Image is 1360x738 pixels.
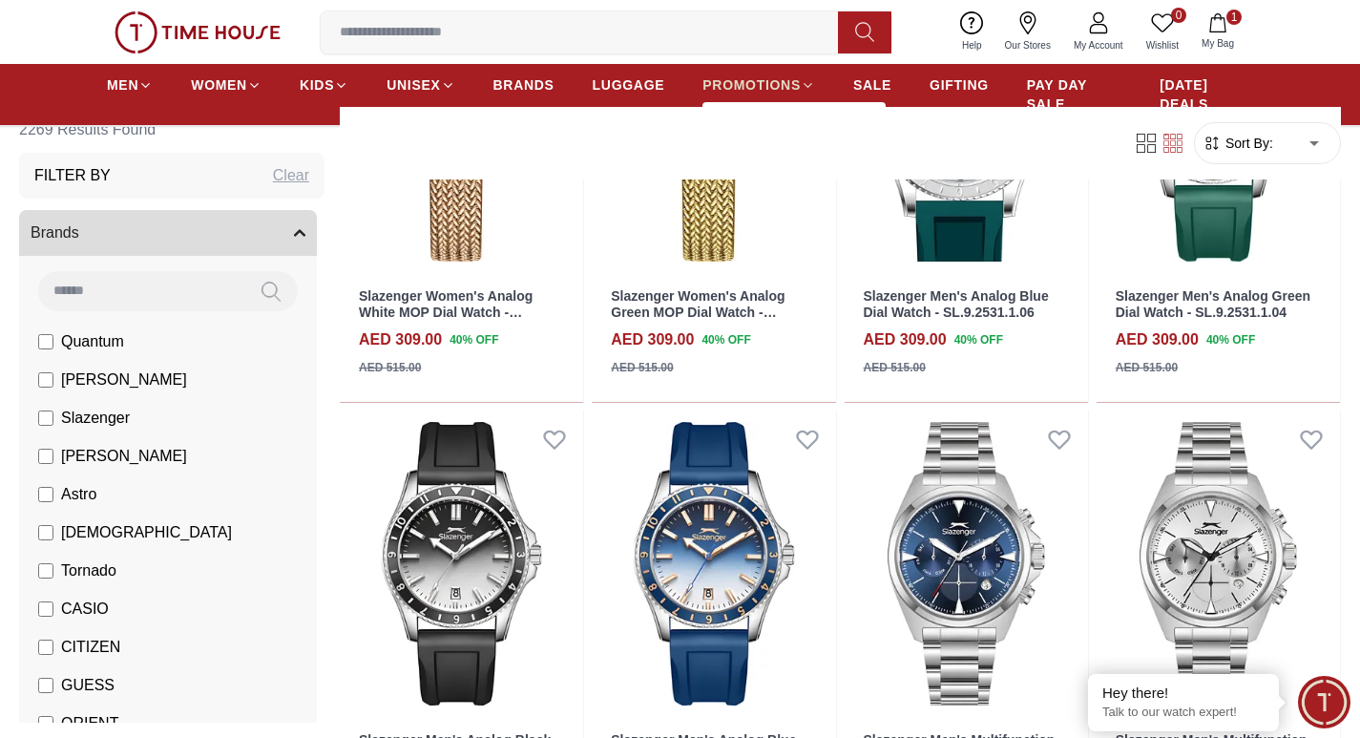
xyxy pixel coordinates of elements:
a: MEN [107,68,153,102]
img: Slazenger Men's Multifunction Blue Dial Watch - SL.9.2527.2.03 [845,411,1088,718]
div: Clear [273,164,309,187]
span: CITIZEN [61,636,120,659]
a: Slazenger Women's Analog Green MOP Dial Watch - SL.9.2534.3.02 [611,288,785,336]
img: Slazenger Men's Analog Black Dial Watch - SL.9.2531.1.03 [340,411,583,718]
div: Chat Widget [1298,676,1350,728]
span: 40 % OFF [701,331,750,348]
a: GIFTING [930,68,989,102]
a: BRANDS [493,68,554,102]
div: Hey there! [1102,684,1265,703]
a: Slazenger Women's Analog White MOP Dial Watch - SL.9.2534.3.03 [359,288,533,336]
a: WOMEN [191,68,262,102]
span: GIFTING [930,75,989,95]
div: AED 515.00 [359,359,421,376]
span: My Bag [1194,36,1242,51]
div: AED 515.00 [611,359,673,376]
span: Astro [61,483,96,506]
span: Slazenger [61,407,130,430]
span: Quantum [61,330,124,353]
span: WOMEN [191,75,247,95]
a: Slazenger Men's Analog Blue Dial Watch - SL.9.2531.1.06 [864,288,1049,320]
span: KIDS [300,75,334,95]
span: PROMOTIONS [702,75,801,95]
input: GUESS [38,678,53,693]
span: LUGGAGE [593,75,665,95]
h6: 2269 Results Found [19,107,324,153]
span: [DATE] DEALS [1160,75,1253,114]
a: [DATE] DEALS [1160,68,1253,121]
span: Brands [31,221,79,244]
input: [PERSON_NAME] [38,449,53,464]
span: 40 % OFF [1206,331,1255,348]
span: 0 [1171,8,1186,23]
input: ORIENT [38,716,53,731]
a: 0Wishlist [1135,8,1190,56]
div: AED 515.00 [1116,359,1178,376]
a: Help [951,8,994,56]
a: PAY DAY SALE [1027,68,1121,121]
a: Our Stores [994,8,1062,56]
a: KIDS [300,68,348,102]
h4: AED 309.00 [1116,328,1199,351]
span: MEN [107,75,138,95]
button: Sort By: [1203,134,1273,153]
span: 40 % OFF [450,331,498,348]
input: Slazenger [38,411,53,426]
input: CASIO [38,601,53,617]
input: Tornado [38,563,53,579]
span: CASIO [61,598,109,621]
span: Sort By: [1222,134,1273,153]
a: UNISEX [387,68,454,102]
span: BRANDS [493,75,554,95]
span: SALE [853,75,891,95]
img: Slazenger Men's Analog Blue Dial Watch - SL.9.2531.1.02 [592,411,835,718]
h4: AED 309.00 [611,328,694,351]
span: Wishlist [1139,38,1186,53]
span: ORIENT [61,712,118,735]
span: Our Stores [997,38,1058,53]
span: 40 % OFF [954,331,1003,348]
input: Quantum [38,334,53,349]
span: PAY DAY SALE [1027,75,1121,114]
button: 1My Bag [1190,10,1245,54]
h3: Filter By [34,164,111,187]
a: LUGGAGE [593,68,665,102]
span: My Account [1066,38,1131,53]
img: Slazenger Men's Multifunction Silver Dial Watch - SL.9.2527.2.02 [1097,411,1340,718]
a: PROMOTIONS [702,68,815,102]
div: AED 515.00 [864,359,926,376]
span: Help [954,38,990,53]
img: ... [115,11,281,53]
input: CITIZEN [38,640,53,655]
input: [DEMOGRAPHIC_DATA] [38,525,53,540]
span: UNISEX [387,75,440,95]
span: [PERSON_NAME] [61,369,187,391]
input: [PERSON_NAME] [38,372,53,388]
span: [PERSON_NAME] [61,445,187,468]
span: 1 [1226,10,1242,25]
span: GUESS [61,674,115,697]
span: Tornado [61,559,116,582]
h4: AED 309.00 [864,328,947,351]
button: Brands [19,210,317,256]
input: Astro [38,487,53,502]
h4: AED 309.00 [359,328,442,351]
span: [DEMOGRAPHIC_DATA] [61,521,232,544]
p: Talk to our watch expert! [1102,705,1265,721]
a: Slazenger Men's Analog Green Dial Watch - SL.9.2531.1.04 [1116,288,1310,320]
a: SALE [853,68,891,102]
